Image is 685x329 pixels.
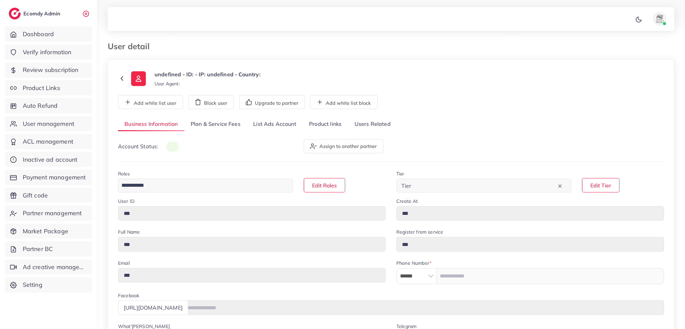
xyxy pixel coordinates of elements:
button: Clear Selected [558,182,562,189]
a: Product links [303,117,348,132]
input: Search for option [413,180,557,191]
p: Account Status: [118,142,179,151]
button: Add white list block [310,95,378,109]
a: ACL management [5,134,92,149]
a: logoEcomdy Admin [9,8,62,19]
button: Block user [188,95,234,109]
span: Dashboard [23,30,54,38]
label: Create At [396,198,418,204]
a: Ad creative management [5,259,92,275]
span: Review subscription [23,66,79,74]
span: Payment management [23,173,86,182]
label: Tier [396,170,404,177]
a: List Ads Account [247,117,303,132]
span: Partner management [23,209,82,218]
a: Partner BC [5,241,92,257]
div: Search for option [396,179,571,192]
button: Upgrade to partner [239,95,305,109]
a: Gift code [5,188,92,203]
a: Business Information [118,117,184,132]
input: Search for option [119,180,284,191]
label: Phone Number [396,260,431,266]
span: Inactive ad account [23,155,78,164]
label: Full Name [118,229,140,235]
h2: Ecomdy Admin [23,10,62,17]
a: Product Links [5,80,92,96]
label: Roles [118,170,130,177]
span: Auto Refund [23,101,58,110]
img: logo [9,8,21,19]
button: Edit Roles [304,178,345,192]
a: avatar [645,12,669,25]
span: Market Package [23,227,68,236]
label: Register from service [396,229,443,235]
a: Dashboard [5,26,92,42]
h3: User detail [108,42,155,51]
a: Payment management [5,170,92,185]
p: undefined - ID: - IP: undefined - Country: [155,70,261,78]
img: avatar [653,12,666,25]
label: User ID [118,198,134,204]
a: Users Related [348,117,397,132]
a: Market Package [5,224,92,239]
span: ACL management [23,137,73,146]
button: Assign to another partner [304,139,383,153]
img: ic-user-info.36bf1079.svg [131,71,146,86]
span: Ad creative management [23,263,87,271]
span: Verify information [23,48,72,57]
small: User Agent: [155,80,180,87]
span: Gift code [23,191,48,200]
span: Partner BC [23,245,53,253]
div: Search for option [118,179,293,192]
a: Review subscription [5,62,92,78]
a: User management [5,116,92,132]
label: Email [118,260,130,266]
span: Setting [23,280,42,289]
a: Plan & Service Fees [184,117,247,132]
span: User management [23,119,74,128]
a: Partner management [5,205,92,221]
a: Verify information [5,45,92,60]
div: [URL][DOMAIN_NAME] [118,300,188,315]
span: Product Links [23,84,60,92]
a: Inactive ad account [5,152,92,167]
a: Setting [5,277,92,293]
button: Add white list user [118,95,183,109]
label: Facebook [118,292,139,299]
span: Tier [400,181,413,191]
a: Auto Refund [5,98,92,113]
button: Edit Tier [582,178,619,192]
